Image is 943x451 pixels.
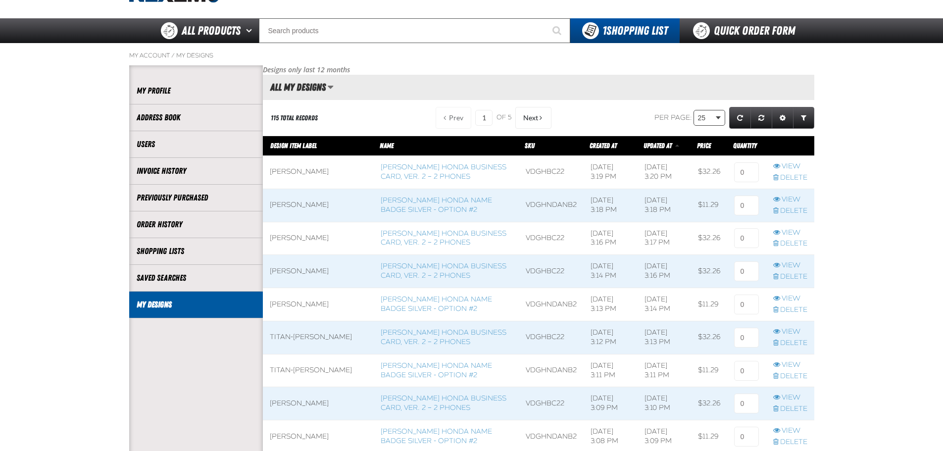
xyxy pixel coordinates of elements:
a: Users [137,139,255,150]
a: Delete row action [773,404,807,414]
td: [DATE] 3:18 PM [584,189,638,222]
span: 25 [698,113,714,123]
a: [PERSON_NAME] Honda Business Card, Ver. 2 – 2 Phones [381,394,506,412]
th: Row actions [766,136,814,156]
td: [DATE] 3:18 PM [638,189,692,222]
a: Delete row action [773,305,807,315]
button: Next Page [515,107,551,129]
button: Manage grid views. Current view is All My Designs [327,79,334,96]
span: Next Page [523,114,538,122]
td: [PERSON_NAME] [263,288,374,321]
input: 0 [734,427,759,447]
td: [DATE] 3:14 PM [638,288,692,321]
span: Per page: [654,113,692,122]
td: [DATE] 3:20 PM [638,155,692,189]
button: You have 1 Shopping List. Open to view details [570,18,680,43]
a: Delete row action [773,272,807,282]
td: VDGHBC22 [519,321,584,354]
a: [PERSON_NAME] Honda Business Card, Ver. 2 – 2 Phones [381,229,506,247]
a: Delete row action [773,239,807,249]
a: Previously Purchased [137,192,255,203]
a: My Account [129,51,170,59]
button: Start Searching [546,18,570,43]
a: View row action [773,294,807,303]
a: View row action [773,426,807,436]
td: VDGHBC22 [519,155,584,189]
td: [DATE] 3:19 PM [584,155,638,189]
input: 0 [734,261,759,281]
h2: All My Designs [263,82,326,93]
a: Name [380,142,394,150]
input: 0 [734,295,759,314]
a: [PERSON_NAME] Honda Name Badge Silver - Option #2 [381,361,492,379]
td: VDGHNDANB2 [519,288,584,321]
button: Open All Products pages [243,18,259,43]
td: [PERSON_NAME] [263,387,374,420]
td: [PERSON_NAME] [263,255,374,288]
td: $32.26 [691,222,727,255]
td: $11.29 [691,189,727,222]
a: My Designs [137,299,255,310]
input: Search [259,18,570,43]
td: [DATE] 3:14 PM [584,255,638,288]
a: My Profile [137,85,255,97]
a: Created At [590,142,617,150]
a: View row action [773,393,807,402]
nav: Breadcrumbs [129,51,814,59]
td: VDGHBC22 [519,387,584,420]
input: 0 [734,162,759,182]
span: Updated At [644,142,672,150]
td: titan-[PERSON_NAME] [263,354,374,387]
td: [PERSON_NAME] [263,189,374,222]
a: Expand or Collapse Grid Settings [772,107,794,129]
td: $11.29 [691,354,727,387]
a: Refresh grid action [729,107,751,129]
td: $11.29 [691,288,727,321]
a: [PERSON_NAME] Honda Business Card, Ver. 2 – 2 Phones [381,328,506,346]
td: [DATE] 3:09 PM [584,387,638,420]
td: [PERSON_NAME] [263,222,374,255]
a: Order History [137,219,255,230]
a: View row action [773,162,807,171]
span: All Products [182,22,241,40]
a: Updated At [644,142,673,150]
a: View row action [773,228,807,238]
a: Delete row action [773,372,807,381]
a: Saved Searches [137,272,255,284]
td: $32.26 [691,255,727,288]
a: Delete row action [773,206,807,216]
strong: 1 [602,24,606,38]
a: Delete row action [773,173,807,183]
a: View row action [773,360,807,370]
td: [DATE] 3:17 PM [638,222,692,255]
div: 115 total records [271,113,318,123]
td: VDGHBC22 [519,255,584,288]
td: $32.26 [691,155,727,189]
span: Quantity [733,142,757,150]
input: 0 [734,228,759,248]
input: Current page number [475,110,493,126]
input: 0 [734,196,759,215]
a: View row action [773,195,807,204]
a: Delete row action [773,438,807,447]
a: [PERSON_NAME] Honda Name Badge Silver - Option #2 [381,427,492,445]
a: SKU [525,142,535,150]
a: Quick Order Form [680,18,814,43]
a: [PERSON_NAME] Honda Business Card, Ver. 2 – 2 Phones [381,262,506,280]
td: [DATE] 3:16 PM [638,255,692,288]
input: 0 [734,328,759,348]
a: Design Item Label [270,142,317,150]
a: [PERSON_NAME] Honda Name Badge Silver - Option #2 [381,295,492,313]
span: of 5 [496,113,511,122]
td: [DATE] 3:12 PM [584,321,638,354]
span: Shopping List [602,24,668,38]
a: Delete row action [773,339,807,348]
a: Reset grid action [750,107,772,129]
td: $32.26 [691,387,727,420]
a: My Designs [176,51,213,59]
td: VDGHBC22 [519,222,584,255]
a: Shopping Lists [137,246,255,257]
td: VDGHNDANB2 [519,189,584,222]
